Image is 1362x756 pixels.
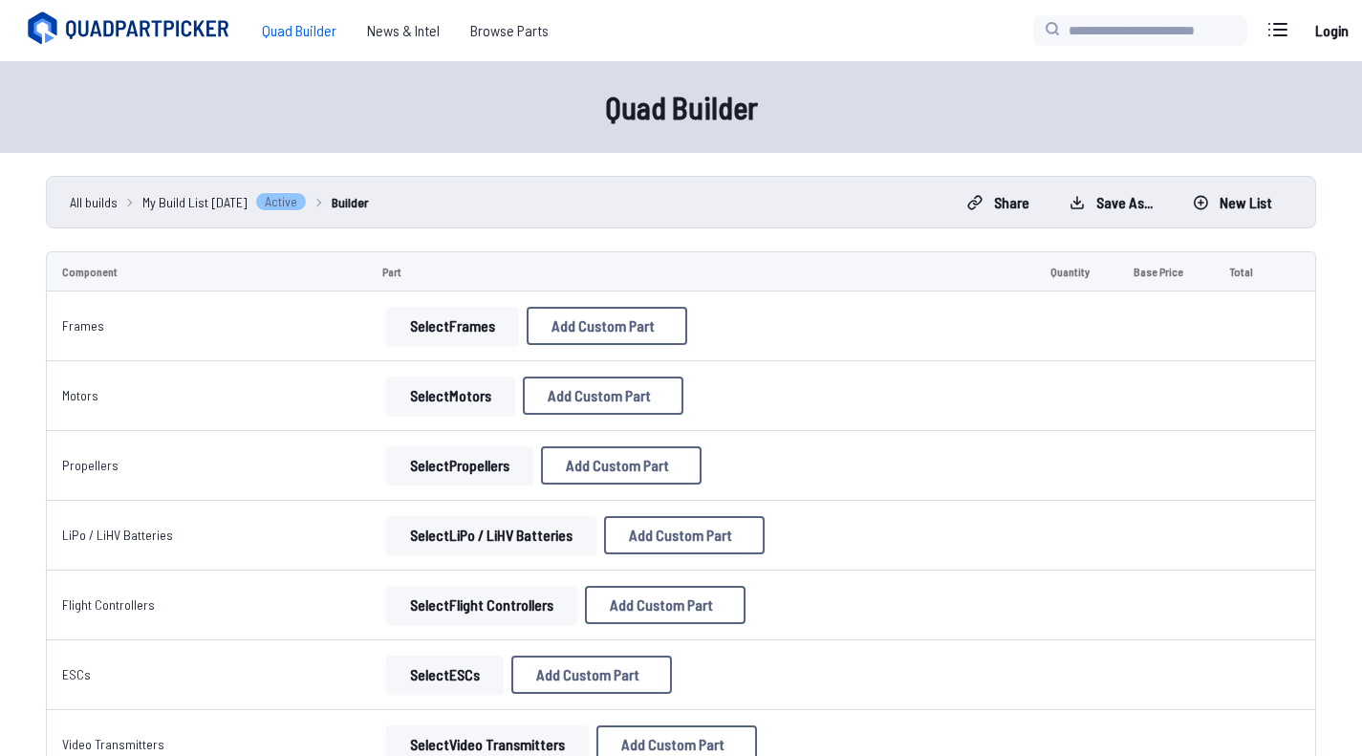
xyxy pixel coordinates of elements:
button: SelectLiPo / LiHV Batteries [386,516,596,554]
td: Component [46,251,367,292]
a: Quad Builder [247,11,352,50]
td: Part [367,251,1036,292]
button: Save as... [1053,187,1169,218]
span: My Build List [DATE] [142,192,248,212]
td: Base Price [1118,251,1214,292]
span: Add Custom Part [566,458,669,473]
a: SelectPropellers [382,446,537,485]
span: Add Custom Part [551,318,655,334]
span: Add Custom Part [548,388,651,403]
td: Total [1214,251,1279,292]
a: Propellers [62,457,119,473]
a: News & Intel [352,11,455,50]
a: My Build List [DATE]Active [142,192,307,212]
button: SelectFlight Controllers [386,586,577,624]
span: Active [255,192,307,211]
button: Add Custom Part [604,516,765,554]
button: SelectPropellers [386,446,533,485]
button: Add Custom Part [523,377,683,415]
h1: Quad Builder [70,84,1293,130]
a: Login [1308,11,1354,50]
button: Add Custom Part [585,586,746,624]
a: Video Transmitters [62,736,164,752]
span: Add Custom Part [629,528,732,543]
a: LiPo / LiHV Batteries [62,527,173,543]
a: SelectLiPo / LiHV Batteries [382,516,600,554]
a: ESCs [62,666,91,682]
button: New List [1177,187,1288,218]
a: Builder [332,192,369,212]
button: Add Custom Part [511,656,672,694]
a: Frames [62,317,104,334]
a: SelectFrames [382,307,523,345]
button: SelectFrames [386,307,519,345]
a: SelectMotors [382,377,519,415]
a: All builds [70,192,118,212]
button: Add Custom Part [541,446,702,485]
span: Add Custom Part [621,737,724,752]
a: Motors [62,387,98,403]
span: Add Custom Part [536,667,639,682]
button: Share [951,187,1046,218]
a: SelectFlight Controllers [382,586,581,624]
a: Browse Parts [455,11,564,50]
a: SelectESCs [382,656,508,694]
button: SelectMotors [386,377,515,415]
button: Add Custom Part [527,307,687,345]
td: Quantity [1035,251,1118,292]
span: Add Custom Part [610,597,713,613]
a: Flight Controllers [62,596,155,613]
button: SelectESCs [386,656,504,694]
